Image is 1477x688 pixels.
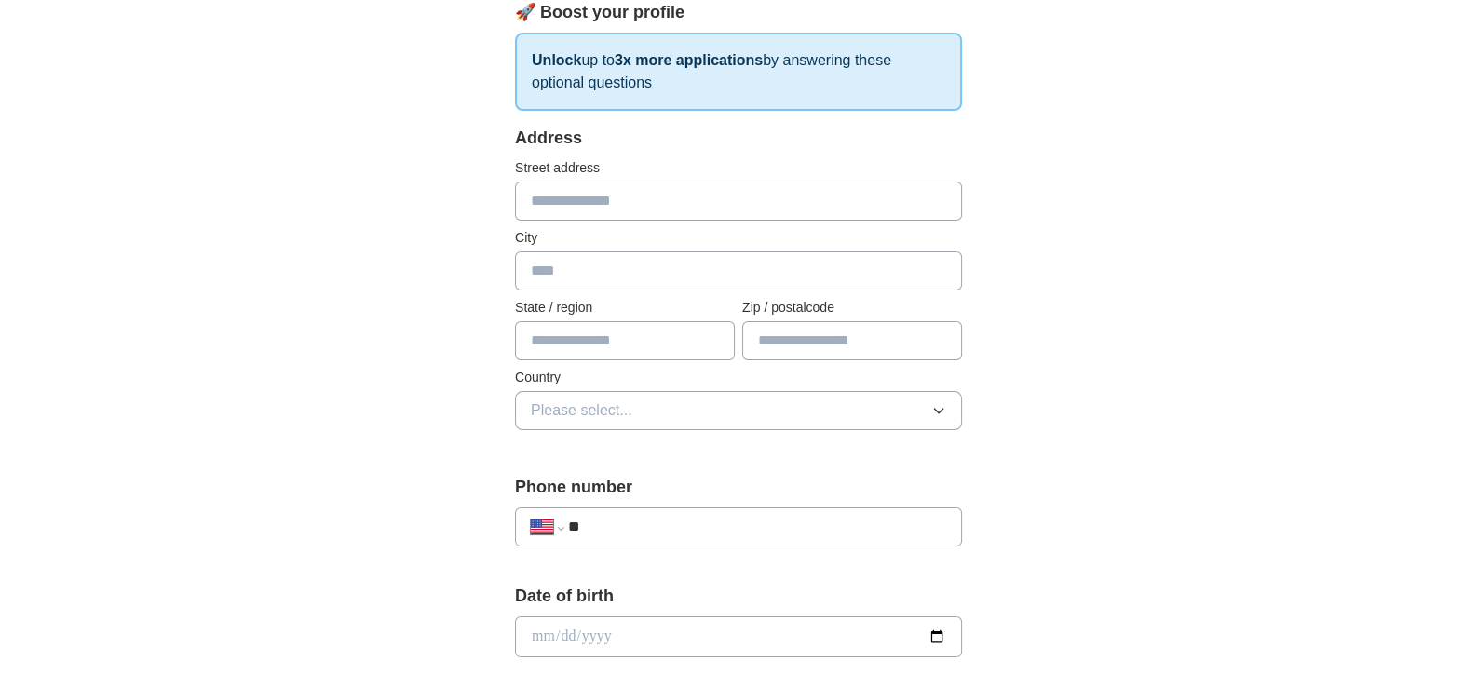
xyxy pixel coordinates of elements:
label: Street address [515,158,962,178]
label: Zip / postalcode [742,298,962,317]
strong: 3x more applications [615,52,763,68]
label: Phone number [515,475,962,500]
label: City [515,228,962,248]
button: Please select... [515,391,962,430]
strong: Unlock [532,52,581,68]
div: Address [515,126,962,151]
p: up to by answering these optional questions [515,33,962,111]
span: Please select... [531,399,632,422]
label: Date of birth [515,584,962,609]
label: State / region [515,298,735,317]
label: Country [515,368,962,387]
